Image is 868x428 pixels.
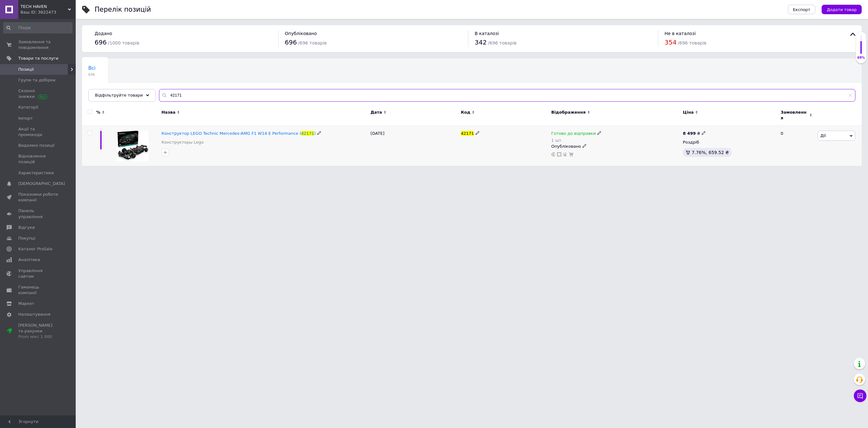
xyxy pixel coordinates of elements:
span: / 696 товарів [678,40,706,45]
button: Додати товар [822,5,862,14]
span: Сезонні знижки [18,88,58,99]
span: [PERSON_NAME] та рахунки [18,323,58,340]
button: Чат з покупцем [854,389,866,402]
span: Маркет [18,301,34,306]
span: 42171 [301,131,314,136]
span: В каталозі [475,31,499,36]
div: Опубліковано [551,144,680,149]
span: [DEMOGRAPHIC_DATA] [18,181,65,187]
span: Групи та добірки [18,77,56,83]
span: 7.76%, 659.52 ₴ [692,150,729,155]
b: 8 499 [683,131,696,136]
a: Конструктор LEGO Technic Mercedes-AMG F1 W14 E Performance (42171) [161,131,316,136]
input: Пошук по назві позиції, артикулу і пошуковим запитам [159,89,855,102]
span: Покупці [18,235,35,241]
span: 42171 [461,131,474,136]
span: 354 [665,39,677,46]
span: TECH HAVEN [21,4,68,9]
div: 1 шт. [551,138,601,143]
span: Відфільтруйте товари [95,93,143,98]
span: % [96,110,100,115]
span: Експорт [793,7,811,12]
span: Панель управління [18,208,58,219]
div: Роздріб [683,140,775,145]
span: Конструктор LEGO Technic Mercedes-AMG F1 W14 E Performance ( [161,131,301,136]
div: Prom мікс 1 000 [18,334,58,340]
div: ₴ [683,131,706,136]
span: 696 [95,39,107,46]
span: Назва [161,110,175,115]
span: Ціна [683,110,694,115]
span: / 1000 товарів [108,40,139,45]
span: Товари та послуги [18,56,58,61]
span: Опубліковано [285,31,317,36]
div: Перелік позицій [95,6,151,13]
span: Категорії [18,104,38,110]
div: 69% [856,56,866,60]
button: Експорт [788,5,816,14]
span: Замовлення [781,110,808,121]
span: Не в каталозі [665,31,696,36]
div: [DATE] [369,126,460,166]
span: Каталог ProSale [18,246,52,252]
span: Позиції [18,67,34,72]
span: / 696 товарів [488,40,516,45]
img: Конструктор LEGO Technic Mercedes-AMG F1 W14 E Performance (42171) [117,131,149,161]
span: Гаманець компанії [18,284,58,296]
div: Ваш ID: 3822473 [21,9,76,15]
span: Управління сайтом [18,268,58,279]
span: Аналітика [18,257,40,263]
span: Імпорт [18,116,33,121]
span: Показники роботи компанії [18,192,58,203]
input: Пошук [3,22,73,33]
span: ) [314,131,316,136]
span: Налаштування [18,312,50,317]
span: Код [461,110,470,115]
span: 342 [475,39,487,46]
span: 696 [88,72,96,77]
span: Всі [88,65,96,71]
span: Дії [820,133,826,138]
span: Відновлення позицій [18,153,58,165]
span: Замовлення та повідомлення [18,39,58,51]
span: Характеристики [18,170,54,176]
span: Відображення [551,110,586,115]
a: Конструкторы Lego [161,140,204,145]
span: Акції та промокоди [18,126,58,138]
span: Додати товар [827,7,857,12]
span: 696 [285,39,297,46]
span: Готово до відправки [551,131,596,138]
div: 0 [777,126,816,166]
span: Видалені позиції [18,143,55,148]
span: Відгуки [18,225,35,230]
span: / 696 товарів [298,40,326,45]
span: Дата [371,110,382,115]
span: Додано [95,31,112,36]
